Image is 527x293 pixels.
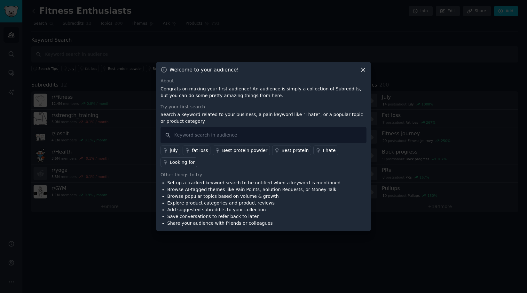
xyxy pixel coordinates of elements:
[272,146,311,155] a: Best protein
[167,213,341,220] li: Save conversations to refer back to later
[161,157,197,167] a: Looking for
[313,146,338,155] a: I hate
[222,147,267,154] div: Best protein powder
[323,147,335,154] div: I hate
[167,220,341,227] li: Share your audience with friends or colleagues
[161,104,366,110] div: Try your first search
[167,180,341,186] li: Set up a tracked keyword search to be notified when a keyword is mentioned
[170,147,178,154] div: july
[192,147,208,154] div: fat loss
[161,111,366,125] p: Search a keyword related to your business, a pain keyword like "I hate", or a popular topic or pr...
[161,127,366,143] input: Keyword search in audience
[213,146,270,155] a: Best protein powder
[161,86,366,99] p: Congrats on making your first audience! An audience is simply a collection of Subreddits, but you...
[161,78,366,84] div: About
[161,172,366,178] div: Other things to try
[183,146,211,155] a: fat loss
[167,206,341,213] li: Add suggested subreddits to your collection
[169,66,239,73] h3: Welcome to your audience!
[161,146,180,155] a: july
[281,147,309,154] div: Best protein
[167,186,341,193] li: Browse AI-tagged themes like Pain Points, Solution Requests, or Money Talk
[167,200,341,206] li: Explore product categories and product reviews
[170,159,195,166] div: Looking for
[167,193,341,200] li: Browse popular topics based on volume & growth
